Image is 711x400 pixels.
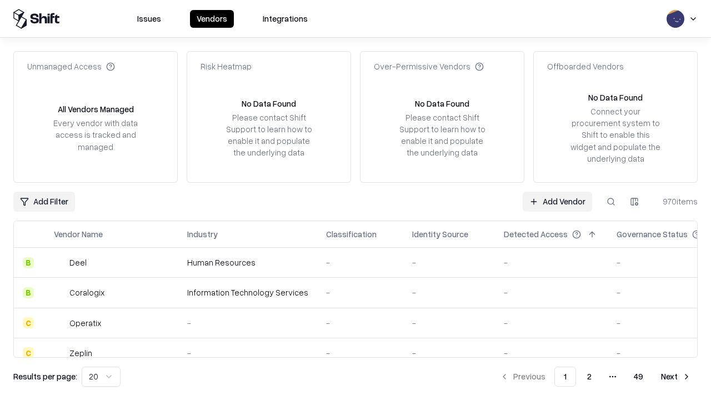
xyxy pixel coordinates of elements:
[617,228,688,240] div: Governance Status
[23,257,34,268] div: B
[131,10,168,28] button: Issues
[187,317,308,329] div: -
[653,196,698,207] div: 970 items
[412,347,486,359] div: -
[23,287,34,298] div: B
[27,61,115,72] div: Unmanaged Access
[504,257,599,268] div: -
[54,317,65,328] img: Operatix
[201,61,252,72] div: Risk Heatmap
[374,61,484,72] div: Over-Permissive Vendors
[187,287,308,298] div: Information Technology Services
[569,106,662,164] div: Connect your procurement system to Shift to enable this widget and populate the underlying data
[54,347,65,358] img: Zeplin
[54,257,65,268] img: Deel
[412,228,468,240] div: Identity Source
[396,112,488,159] div: Please contact Shift Support to learn how to enable it and populate the underlying data
[504,347,599,359] div: -
[69,257,87,268] div: Deel
[69,347,92,359] div: Zeplin
[412,317,486,329] div: -
[69,317,101,329] div: Operatix
[578,367,600,387] button: 2
[54,287,65,298] img: Coralogix
[23,317,34,328] div: C
[69,287,104,298] div: Coralogix
[58,103,134,115] div: All Vendors Managed
[54,228,103,240] div: Vendor Name
[187,228,218,240] div: Industry
[256,10,314,28] button: Integrations
[326,287,394,298] div: -
[493,367,698,387] nav: pagination
[554,367,576,387] button: 1
[49,117,142,152] div: Every vendor with data access is tracked and managed
[547,61,624,72] div: Offboarded Vendors
[190,10,234,28] button: Vendors
[13,371,77,382] p: Results per page:
[187,347,308,359] div: -
[242,98,296,109] div: No Data Found
[187,257,308,268] div: Human Resources
[223,112,315,159] div: Please contact Shift Support to learn how to enable it and populate the underlying data
[13,192,75,212] button: Add Filter
[523,192,592,212] a: Add Vendor
[625,367,652,387] button: 49
[654,367,698,387] button: Next
[504,317,599,329] div: -
[588,92,643,103] div: No Data Found
[412,287,486,298] div: -
[504,228,568,240] div: Detected Access
[23,347,34,358] div: C
[415,98,469,109] div: No Data Found
[326,228,377,240] div: Classification
[326,257,394,268] div: -
[326,317,394,329] div: -
[412,257,486,268] div: -
[504,287,599,298] div: -
[326,347,394,359] div: -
